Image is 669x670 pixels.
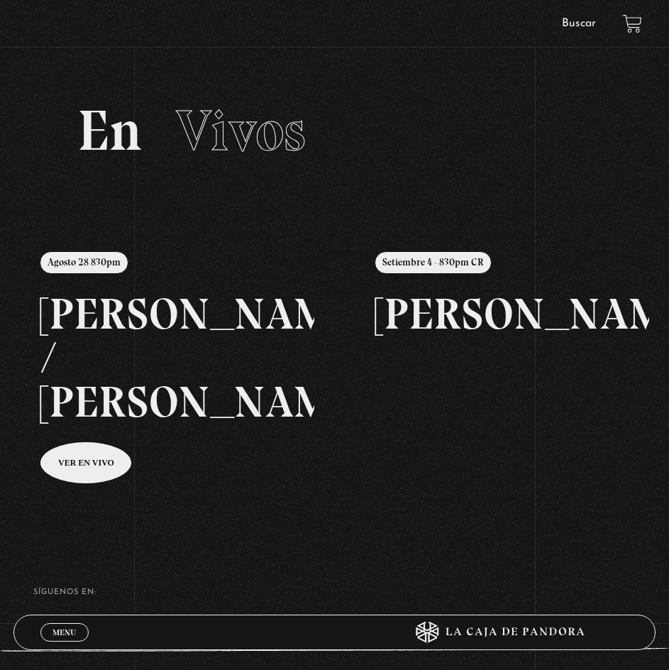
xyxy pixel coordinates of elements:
h2: En [77,102,591,159]
a: Buscar [562,18,596,29]
span: Menu [52,628,76,637]
a: View your shopping cart [623,14,642,33]
span: Cerrar [48,639,81,649]
span: Vivos [176,97,306,165]
h4: SÍguenos en: [33,588,636,596]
